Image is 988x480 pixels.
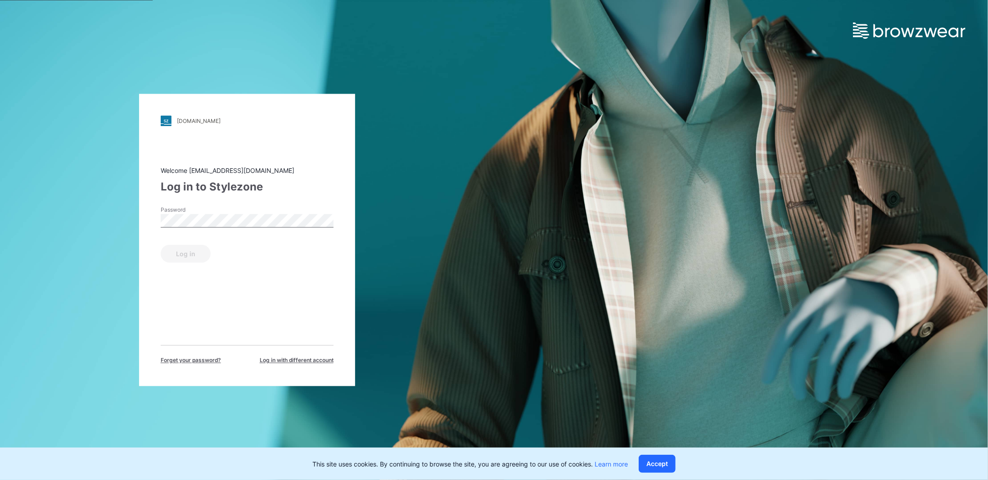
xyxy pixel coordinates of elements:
img: stylezone-logo.562084cfcfab977791bfbf7441f1a819.svg [161,116,171,127]
label: Password [161,206,224,214]
span: Log in with different account [260,357,334,365]
a: [DOMAIN_NAME] [161,116,334,127]
button: Accept [639,455,676,473]
div: [DOMAIN_NAME] [177,118,221,124]
span: Forget your password? [161,357,221,365]
a: Learn more [595,460,628,468]
div: Welcome [EMAIL_ADDRESS][DOMAIN_NAME] [161,166,334,176]
img: browzwear-logo.e42bd6dac1945053ebaf764b6aa21510.svg [853,23,965,39]
p: This site uses cookies. By continuing to browse the site, you are agreeing to our use of cookies. [312,459,628,469]
div: Log in to Stylezone [161,179,334,195]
